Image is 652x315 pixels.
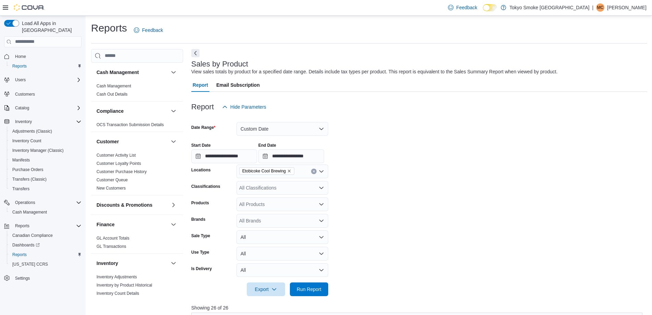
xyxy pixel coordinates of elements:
[191,184,220,189] label: Classifications
[10,166,81,174] span: Purchase Orders
[12,242,40,248] span: Dashboards
[12,274,33,282] a: Settings
[97,69,168,76] button: Cash Management
[97,235,129,241] span: GL Account Totals
[97,186,126,191] a: New Customers
[12,252,27,257] span: Reports
[7,126,84,136] button: Adjustments (Classic)
[10,185,81,193] span: Transfers
[91,151,183,195] div: Customer
[97,291,139,296] span: Inventory Count Details
[97,161,141,166] a: Customer Loyalty Points
[258,149,324,163] input: Press the down key to open a popover containing a calendar.
[97,153,136,158] a: Customer Activity List
[97,260,168,267] button: Inventory
[7,250,84,259] button: Reports
[10,137,44,145] a: Inventory Count
[97,221,168,228] button: Finance
[191,167,211,173] label: Locations
[1,103,84,113] button: Catalog
[15,77,26,83] span: Users
[12,90,38,98] a: Customers
[15,92,35,97] span: Customers
[10,137,81,145] span: Inventory Count
[12,76,81,84] span: Users
[12,186,29,192] span: Transfers
[191,233,210,239] label: Sale Type
[14,4,44,11] img: Cova
[91,82,183,101] div: Cash Management
[12,274,81,282] span: Settings
[12,118,35,126] button: Inventory
[445,1,480,14] a: Feedback
[91,21,127,35] h1: Reports
[596,3,604,12] div: Mitchell Catalano
[191,143,211,148] label: Start Date
[319,169,324,174] button: Open list of options
[12,138,41,144] span: Inventory Count
[10,156,81,164] span: Manifests
[319,202,324,207] button: Open list of options
[97,274,137,280] span: Inventory Adjustments
[1,198,84,207] button: Operations
[97,138,119,145] h3: Customer
[142,27,163,34] span: Feedback
[1,51,84,61] button: Home
[7,207,84,217] button: Cash Management
[597,3,604,12] span: MC
[15,223,29,229] span: Reports
[97,122,164,127] a: OCS Transaction Submission Details
[236,263,328,277] button: All
[12,198,81,207] span: Operations
[510,3,590,12] p: Tokyo Smoke [GEOGRAPHIC_DATA]
[12,89,81,98] span: Customers
[10,146,66,155] a: Inventory Manager (Classic)
[12,167,43,172] span: Purchase Orders
[10,156,33,164] a: Manifests
[10,241,81,249] span: Dashboards
[169,259,178,267] button: Inventory
[297,286,321,293] span: Run Report
[12,148,64,153] span: Inventory Manager (Classic)
[1,75,84,85] button: Users
[191,149,257,163] input: Press the down key to open a popover containing a calendar.
[97,108,168,114] button: Compliance
[10,127,55,135] a: Adjustments (Classic)
[7,136,84,146] button: Inventory Count
[242,168,286,174] span: Etobicoke Cool Brewing
[191,68,558,75] div: View sales totals by product for a specified date range. Details include tax types per product. T...
[19,20,81,34] span: Load All Apps in [GEOGRAPHIC_DATA]
[236,247,328,261] button: All
[607,3,647,12] p: [PERSON_NAME]
[236,122,328,136] button: Custom Date
[12,222,81,230] span: Reports
[191,200,209,206] label: Products
[311,169,317,174] button: Clear input
[258,143,276,148] label: End Date
[319,185,324,191] button: Open list of options
[219,100,269,114] button: Hide Parameters
[97,244,126,249] span: GL Transactions
[97,108,124,114] h3: Compliance
[97,84,131,88] a: Cash Management
[191,125,216,130] label: Date Range
[7,240,84,250] a: Dashboards
[15,276,30,281] span: Settings
[97,260,118,267] h3: Inventory
[191,304,647,311] p: Showing 26 of 26
[97,221,115,228] h3: Finance
[97,282,152,288] span: Inventory by Product Historical
[7,146,84,155] button: Inventory Manager (Classic)
[97,185,126,191] span: New Customers
[7,165,84,174] button: Purchase Orders
[236,230,328,244] button: All
[12,262,48,267] span: [US_STATE] CCRS
[12,198,38,207] button: Operations
[91,121,183,132] div: Compliance
[97,299,154,304] span: Inventory On Hand by Package
[10,62,29,70] a: Reports
[97,69,139,76] h3: Cash Management
[12,104,32,112] button: Catalog
[456,4,477,11] span: Feedback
